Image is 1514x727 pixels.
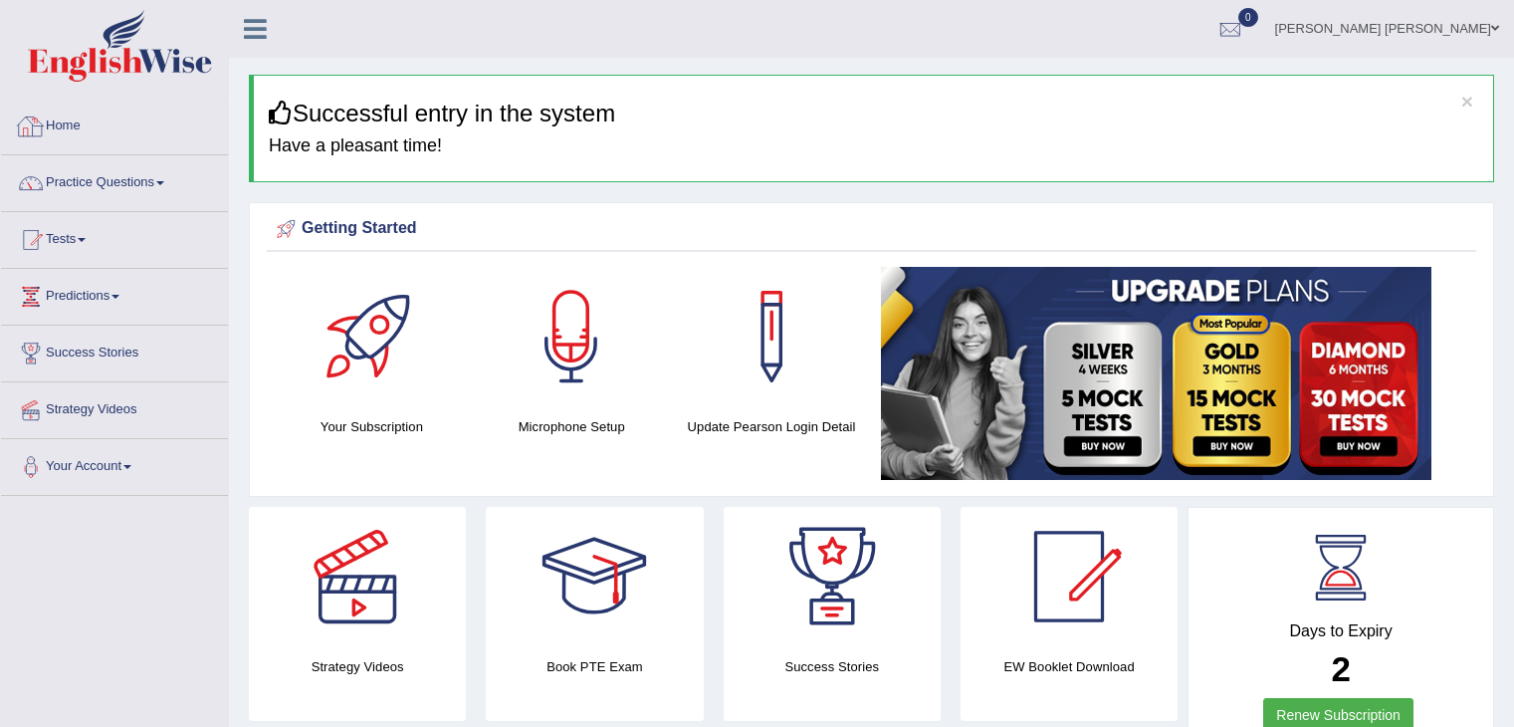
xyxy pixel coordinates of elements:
[1,382,228,432] a: Strategy Videos
[269,101,1478,126] h3: Successful entry in the system
[1,99,228,148] a: Home
[1,212,228,262] a: Tests
[1,439,228,489] a: Your Account
[682,416,862,437] h4: Update Pearson Login Detail
[269,136,1478,156] h4: Have a pleasant time!
[486,656,703,677] h4: Book PTE Exam
[961,656,1178,677] h4: EW Booklet Download
[1331,649,1350,688] b: 2
[282,416,462,437] h4: Your Subscription
[272,214,1471,244] div: Getting Started
[249,656,466,677] h4: Strategy Videos
[881,267,1431,480] img: small5.jpg
[1,326,228,375] a: Success Stories
[1,155,228,205] a: Practice Questions
[482,416,662,437] h4: Microphone Setup
[724,656,941,677] h4: Success Stories
[1238,8,1258,27] span: 0
[1461,91,1473,112] button: ×
[1,269,228,319] a: Predictions
[1210,622,1471,640] h4: Days to Expiry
